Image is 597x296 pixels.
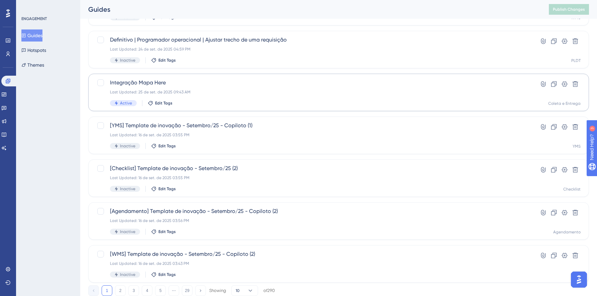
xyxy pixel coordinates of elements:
div: Coleta e Entrega [548,101,581,106]
div: WMS [571,272,581,278]
div: Last Updated: 24 de set. de 2025 04:59 PM [110,47,514,52]
div: PLDT [571,58,581,63]
button: Edit Tags [151,229,176,234]
span: Active [120,100,132,106]
span: Inactive [120,272,135,277]
span: Inactive [120,58,135,63]
span: Edit Tags [158,143,176,149]
span: [Checklist] Template de inovação - Setembro/25 (2) [110,164,514,172]
button: 1 [102,285,112,296]
span: Inactive [120,143,135,149]
button: 29 [182,285,193,296]
button: 4 [142,285,152,296]
span: Publish Changes [553,7,585,12]
button: Edit Tags [148,100,172,106]
div: 3 [46,3,48,9]
div: ENGAGEMENT [21,16,47,21]
div: of 290 [263,288,275,294]
span: Inactive [120,229,135,234]
button: ⋯ [168,285,179,296]
button: Edit Tags [151,186,176,192]
button: Publish Changes [549,4,589,15]
div: Checklist [563,187,581,192]
div: Last Updated: 16 de set. de 2025 03:55 PM [110,175,514,180]
span: Edit Tags [158,229,176,234]
span: Edit Tags [158,186,176,192]
div: YMS [573,144,581,149]
button: 2 [115,285,126,296]
span: Edit Tags [158,58,176,63]
div: Last Updated: 16 de set. de 2025 03:43 PM [110,261,514,266]
span: 10 [236,288,240,293]
span: Integração Mapa Here [110,79,514,87]
button: Hotspots [21,44,46,56]
div: Last Updated: 25 de set. de 2025 09:43 AM [110,89,514,95]
button: Themes [21,59,44,71]
button: 5 [155,285,166,296]
button: Edit Tags [151,272,176,277]
button: Edit Tags [151,143,176,149]
div: Last Updated: 16 de set. de 2025 03:56 PM [110,218,514,223]
button: 10 [231,285,258,296]
span: [WMS] Template de inovação - Setembro/25 - Copiloto (2) [110,250,514,258]
span: Inactive [120,186,135,192]
div: Showing [209,288,226,294]
span: Edit Tags [155,100,172,106]
div: Guides [88,5,532,14]
span: Need Help? [16,2,42,10]
button: 3 [128,285,139,296]
iframe: UserGuiding AI Assistant Launcher [569,270,589,290]
div: Last Updated: 16 de set. de 2025 03:55 PM [110,132,514,138]
button: Edit Tags [151,58,176,63]
span: [YMS] Template de inovação - Setembro/25 - Copiloto (1) [110,122,514,130]
span: [Agendamento] Template de inovação - Setembro/25 - Copiloto (2) [110,207,514,215]
button: Guides [21,29,42,42]
span: Edit Tags [158,272,176,277]
span: Definitivo | Programador operacional | Ajustar trecho de uma requisição [110,36,514,44]
div: Agendamento [553,229,581,235]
